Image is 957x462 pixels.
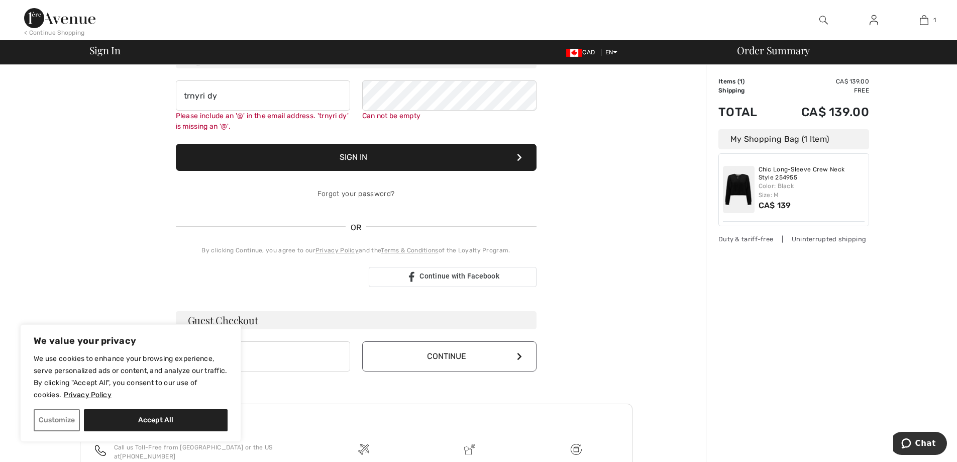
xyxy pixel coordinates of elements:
a: Privacy Policy [315,247,359,254]
img: My Bag [920,14,928,26]
button: Customize [34,409,80,431]
a: Chic Long-Sleeve Crew Neck Style 254955 [759,166,865,181]
div: Order Summary [725,45,951,55]
a: Continue with Facebook [369,267,537,287]
iframe: Opens a widget where you can chat to one of our agents [893,432,947,457]
img: Canadian Dollar [566,49,582,57]
span: EN [605,49,618,56]
td: Shipping [718,86,773,95]
a: Sign In [862,14,886,27]
a: Forgot your password? [317,190,394,198]
img: Chic Long-Sleeve Crew Neck Style 254955 [723,166,755,213]
a: [PHONE_NUMBER] [120,453,175,460]
td: Total [718,95,773,129]
div: Duty & tariff-free | Uninterrupted shipping [718,234,869,244]
div: By clicking Continue, you agree to our and the of the Loyalty Program. [176,246,537,255]
div: We value your privacy [20,324,241,442]
img: call [95,445,106,456]
div: Color: Black Size: M [759,181,865,200]
iframe: Sign in with Google Button [171,266,366,288]
div: My Shopping Bag (1 Item) [718,129,869,149]
button: Sign In [176,144,537,171]
td: Free [773,86,869,95]
td: Items ( ) [718,77,773,86]
span: OR [346,222,367,234]
span: CAD [566,49,599,56]
span: 1 [739,78,742,85]
td: CA$ 139.00 [773,95,869,129]
h3: Questions or Comments? [95,417,617,427]
td: CA$ 139.00 [773,77,869,86]
p: Call us Toll-Free from [GEOGRAPHIC_DATA] or the US at [114,443,298,461]
img: Free shipping on orders over $99 [571,444,582,455]
h3: Guest Checkout [176,311,537,329]
span: 1 [933,16,936,25]
div: < Continue Shopping [24,28,85,37]
div: Please include an '@' in the email address. 'trnyri dy' is missing an '@'. [176,111,350,132]
span: CA$ 139 [759,201,791,210]
img: Free shipping on orders over $99 [358,444,369,455]
button: Accept All [84,409,228,431]
div: Can not be empty [362,111,537,121]
a: Terms & Conditions [381,247,438,254]
img: Delivery is a breeze since we pay the duties! [464,444,475,455]
p: We value your privacy [34,335,228,347]
img: 1ère Avenue [24,8,95,28]
img: My Info [870,14,878,26]
p: We use cookies to enhance your browsing experience, serve personalized ads or content, and analyz... [34,353,228,401]
span: Continue with Facebook [419,272,499,280]
input: E-mail [176,80,350,111]
img: search the website [819,14,828,26]
input: E-mail [176,341,350,372]
a: Privacy Policy [63,390,112,400]
span: Sign In [89,45,121,55]
button: Continue [362,341,537,372]
a: 1 [899,14,948,26]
